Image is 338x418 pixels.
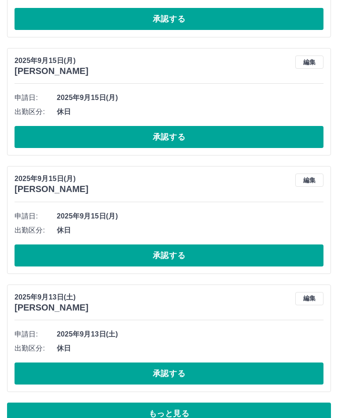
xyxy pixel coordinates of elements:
p: 2025年9月15日(月) [15,174,88,184]
button: 承認する [15,8,323,30]
span: 休日 [57,225,323,236]
span: 2025年9月13日(土) [57,329,323,340]
span: 出勤区分: [15,107,57,117]
p: 2025年9月15日(月) [15,55,88,66]
span: 休日 [57,107,323,117]
h3: [PERSON_NAME] [15,66,88,76]
span: 申請日: [15,92,57,103]
button: 承認する [15,244,323,266]
span: 2025年9月15日(月) [57,92,323,103]
span: 休日 [57,343,323,354]
h3: [PERSON_NAME] [15,184,88,194]
h3: [PERSON_NAME] [15,303,88,313]
span: 申請日: [15,211,57,222]
span: 2025年9月15日(月) [57,211,323,222]
button: 承認する [15,126,323,148]
button: 編集 [295,292,323,305]
p: 2025年9月13日(土) [15,292,88,303]
span: 申請日: [15,329,57,340]
button: 承認する [15,363,323,385]
button: 編集 [295,55,323,69]
span: 出勤区分: [15,343,57,354]
span: 出勤区分: [15,225,57,236]
button: 編集 [295,174,323,187]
